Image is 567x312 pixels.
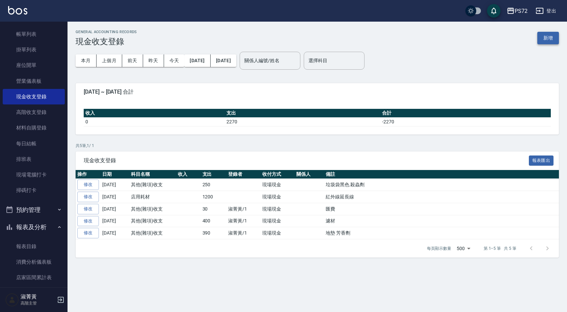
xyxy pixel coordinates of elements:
th: 科目名稱 [129,170,176,179]
a: 排班表 [3,151,65,167]
button: 昨天 [143,54,164,67]
button: 新增 [537,32,559,44]
td: 現場現金 [261,227,295,239]
th: 收入 [176,170,201,179]
th: 支出 [225,109,380,118]
td: 現場現金 [261,179,295,191]
a: 每日結帳 [3,136,65,151]
td: 其他(雜項)收支 [129,203,176,215]
a: 新增 [537,34,559,41]
a: 店家區間累計表 [3,270,65,285]
td: [DATE] [101,179,129,191]
a: 高階收支登錄 [3,104,65,120]
td: 地墊 芳香劑 [324,227,559,239]
td: 250 [201,179,227,191]
td: [DATE] [101,215,129,227]
a: 修改 [77,179,99,190]
button: 報表匯出 [529,155,554,166]
th: 備註 [324,170,559,179]
th: 收入 [84,109,225,118]
h2: GENERAL ACCOUNTING RECORDS [76,30,137,34]
td: 30 [201,203,227,215]
p: 高階主管 [21,300,55,306]
td: [DATE] [101,191,129,203]
button: [DATE] [184,54,210,67]
button: 前天 [122,54,143,67]
a: 店家日報表 [3,285,65,301]
a: 消費分析儀表板 [3,254,65,270]
td: 店用耗材 [129,191,176,203]
td: 淑菁黃/1 [226,203,261,215]
td: 2270 [225,117,380,126]
button: 登出 [533,5,559,17]
td: 紅外線延長線 [324,191,559,203]
td: 現場現金 [261,191,295,203]
td: 現場現金 [261,203,295,215]
td: 淑菁黃/1 [226,215,261,227]
button: save [487,4,501,18]
a: 修改 [77,228,99,238]
a: 報表目錄 [3,239,65,254]
a: 營業儀表板 [3,73,65,89]
h5: 淑菁黃 [21,293,55,300]
button: PS72 [504,4,530,18]
th: 支出 [201,170,227,179]
td: 0 [84,117,225,126]
h3: 現金收支登錄 [76,37,137,46]
th: 收付方式 [261,170,295,179]
td: 濾材 [324,215,559,227]
p: 第 1–5 筆 共 5 筆 [484,245,516,251]
a: 材料自購登錄 [3,120,65,136]
button: 報表及分析 [3,218,65,236]
td: 1200 [201,191,227,203]
td: [DATE] [101,203,129,215]
th: 操作 [76,170,101,179]
td: 其他(雜項)收支 [129,179,176,191]
td: -2270 [380,117,551,126]
td: 其他(雜項)收支 [129,215,176,227]
div: PS72 [515,7,528,15]
button: 本月 [76,54,97,67]
a: 現場電腦打卡 [3,167,65,183]
td: 現場現金 [261,215,295,227]
span: 現金收支登錄 [84,157,529,164]
button: 上個月 [97,54,122,67]
td: 垃圾袋黑色.殺蟲劑 [324,179,559,191]
td: 淑菁黃/1 [226,227,261,239]
a: 修改 [77,204,99,214]
a: 掃碼打卡 [3,183,65,198]
a: 現金收支登錄 [3,89,65,104]
td: 400 [201,215,227,227]
span: [DATE] ~ [DATE] 合計 [84,89,551,95]
a: 報表匯出 [529,157,554,163]
th: 登錄者 [226,170,261,179]
th: 合計 [380,109,551,118]
a: 修改 [77,216,99,226]
td: 390 [201,227,227,239]
img: Logo [8,6,27,15]
p: 共 5 筆, 1 / 1 [76,143,559,149]
button: [DATE] [211,54,236,67]
img: Person [5,293,19,307]
a: 掛單列表 [3,42,65,57]
th: 日期 [101,170,129,179]
button: 今天 [164,54,185,67]
th: 關係人 [295,170,324,179]
p: 每頁顯示數量 [427,245,451,251]
a: 帳單列表 [3,26,65,42]
button: 預約管理 [3,201,65,219]
td: 匯費 [324,203,559,215]
td: [DATE] [101,227,129,239]
a: 修改 [77,192,99,202]
td: 其他(雜項)收支 [129,227,176,239]
a: 座位開單 [3,57,65,73]
div: 500 [454,239,473,258]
